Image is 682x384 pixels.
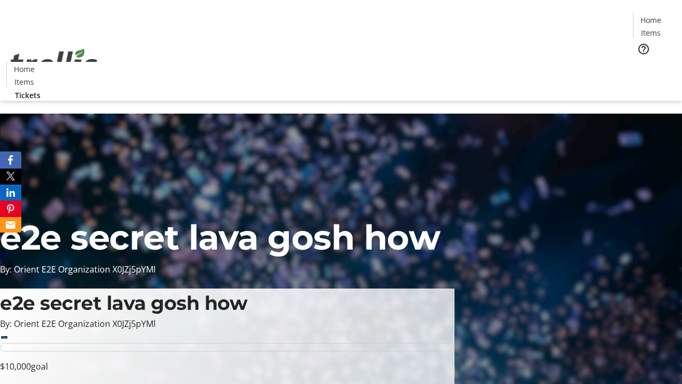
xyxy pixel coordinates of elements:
[634,14,668,26] a: Home
[633,62,676,73] a: Tickets
[14,63,35,75] span: Home
[15,90,40,101] span: Tickets
[634,27,668,38] a: Items
[7,76,41,87] a: Items
[640,14,661,26] span: Home
[641,27,661,38] span: Items
[14,76,34,87] span: Items
[633,38,654,60] button: Help
[6,90,49,101] a: Tickets
[6,37,101,90] img: Orient E2E Organization X0JZj5pYMl's Logo
[642,62,667,73] span: Tickets
[7,63,41,75] a: Home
